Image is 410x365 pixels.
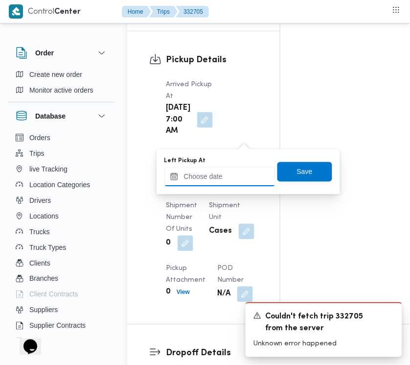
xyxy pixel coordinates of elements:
span: Devices [29,336,54,347]
b: Cases [209,226,232,238]
iframe: chat widget [10,326,41,355]
img: X8yXhbKr1z7QwAAAABJRU5ErkJggg== [9,4,23,19]
span: Supplier Contracts [29,320,86,332]
span: POD Number [217,266,244,284]
button: Truck Types [12,240,112,255]
button: Save [277,162,332,182]
button: Clients [12,255,112,271]
button: Supplier Contracts [12,318,112,334]
span: Branches [29,273,58,285]
span: Location Categories [29,179,91,191]
button: Suppliers [12,302,112,318]
h3: Order [35,47,54,59]
button: Order [16,47,108,59]
b: 0 [166,287,171,298]
span: Clients [29,257,50,269]
b: 0 [166,238,171,249]
button: Branches [12,271,112,287]
b: N/A [217,289,230,300]
span: Truck Types [29,242,66,253]
span: Client Contracts [29,289,78,300]
b: [DATE] 7:00 AM [166,102,190,138]
p: Unknown error happened [253,339,394,349]
span: Monitor active orders [29,84,93,96]
input: Press the down key to open a popover containing a calendar. [164,167,275,187]
h3: Pickup Details [166,53,258,67]
h3: Database [35,110,66,122]
button: 332705 [176,6,209,18]
button: Monitor active orders [12,82,112,98]
span: Arrived Pickup At [166,81,212,99]
span: Couldn't fetch trip 332705 from the server [265,312,383,335]
span: Locations [29,210,59,222]
span: Create new order [29,69,82,80]
button: Database [16,110,108,122]
button: Home [122,6,151,18]
div: Database [8,130,115,342]
span: Drivers [29,195,51,206]
b: View [177,289,190,296]
button: View [173,287,194,298]
span: Pickup Attachment [166,266,205,284]
button: Drivers [12,193,112,208]
button: Client Contracts [12,287,112,302]
b: Center [54,8,81,16]
div: Order [8,67,115,102]
span: Trucks [29,226,49,238]
span: Trips [29,147,45,159]
div: Notification [253,311,394,335]
button: Orders [12,130,112,146]
span: Save [297,166,313,178]
button: Trips [149,6,178,18]
button: Create new order [12,67,112,82]
button: live Tracking [12,161,112,177]
button: Devices [12,334,112,349]
label: Left Pickup At [164,157,206,165]
span: Shipment Number of Units [166,203,197,233]
span: Shipment Unit [209,203,240,221]
button: Trucks [12,224,112,240]
span: Orders [29,132,50,144]
button: Locations [12,208,112,224]
button: Location Categories [12,177,112,193]
button: Trips [12,146,112,161]
span: live Tracking [29,163,68,175]
span: Suppliers [29,304,58,316]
